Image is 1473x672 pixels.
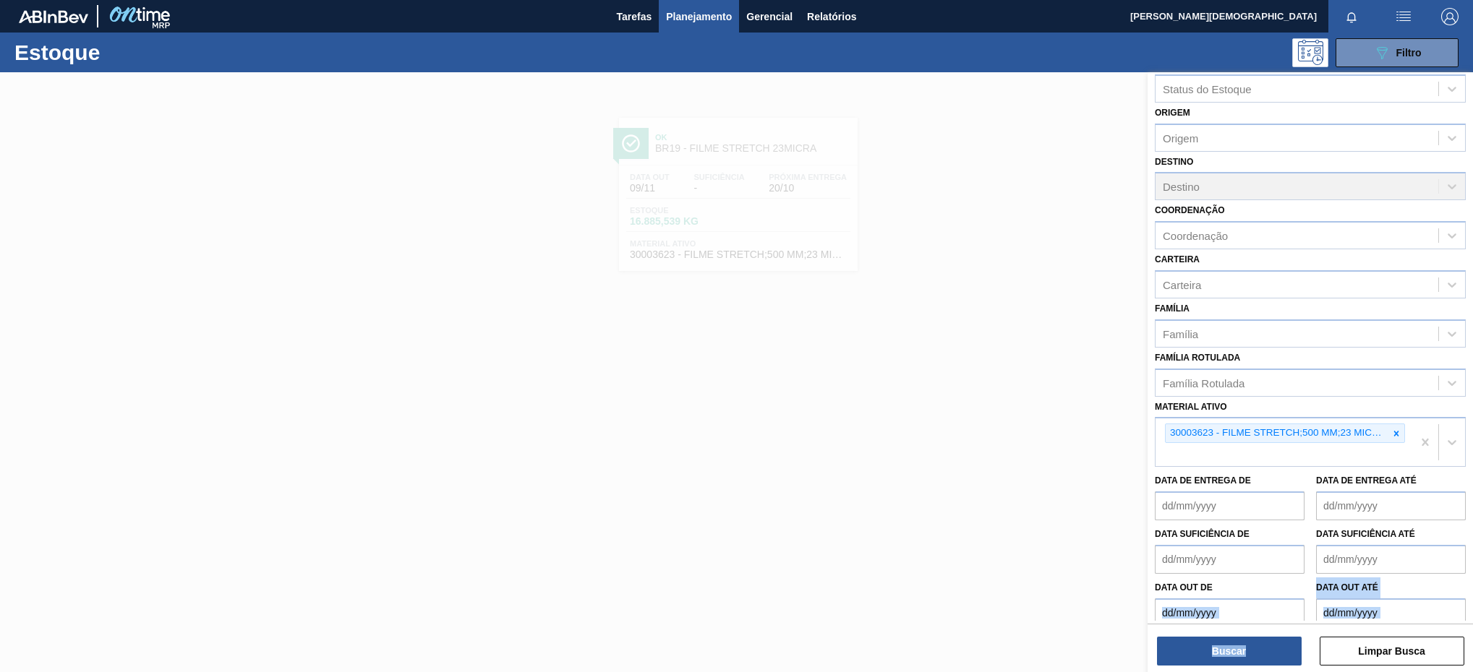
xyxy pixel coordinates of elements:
label: Data out de [1155,582,1213,593]
div: Carteira [1163,278,1201,290]
div: Pogramando: nenhum usuário selecionado [1292,38,1328,67]
label: Data de Entrega de [1155,475,1251,486]
div: Origem [1163,132,1198,144]
img: userActions [1395,8,1412,25]
span: Planejamento [666,8,732,25]
label: Data de Entrega até [1316,475,1417,486]
div: 30003623 - FILME STRETCH;500 MM;23 MICRA;;HISTRETCH [1166,424,1388,442]
input: dd/mm/yyyy [1316,545,1466,574]
span: Relatórios [807,8,856,25]
div: Status do Estoque [1163,82,1252,95]
div: Coordenação [1163,230,1228,242]
label: Família Rotulada [1155,353,1240,363]
label: Destino [1155,157,1193,167]
label: Origem [1155,108,1190,118]
label: Carteira [1155,254,1200,264]
button: Filtro [1336,38,1459,67]
label: Data suficiência até [1316,529,1415,539]
input: dd/mm/yyyy [1316,491,1466,520]
input: dd/mm/yyyy [1155,491,1305,520]
div: Família Rotulada [1163,376,1244,389]
span: Filtro [1396,47,1422,59]
button: Notificações [1328,7,1375,27]
label: Data suficiência de [1155,529,1250,539]
span: Tarefas [616,8,652,25]
label: Data out até [1316,582,1378,593]
input: dd/mm/yyyy [1155,545,1305,574]
img: TNhmsLtSVTkK8tSr43FrP2fwEKptu5GPRR3wAAAABJRU5ErkJggg== [19,10,88,23]
img: Logout [1441,8,1459,25]
span: Gerencial [746,8,793,25]
div: Família [1163,327,1198,340]
label: Material ativo [1155,402,1227,412]
label: Família [1155,303,1190,314]
input: dd/mm/yyyy [1155,598,1305,627]
h1: Estoque [14,44,233,61]
label: Coordenação [1155,205,1225,215]
input: dd/mm/yyyy [1316,598,1466,627]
